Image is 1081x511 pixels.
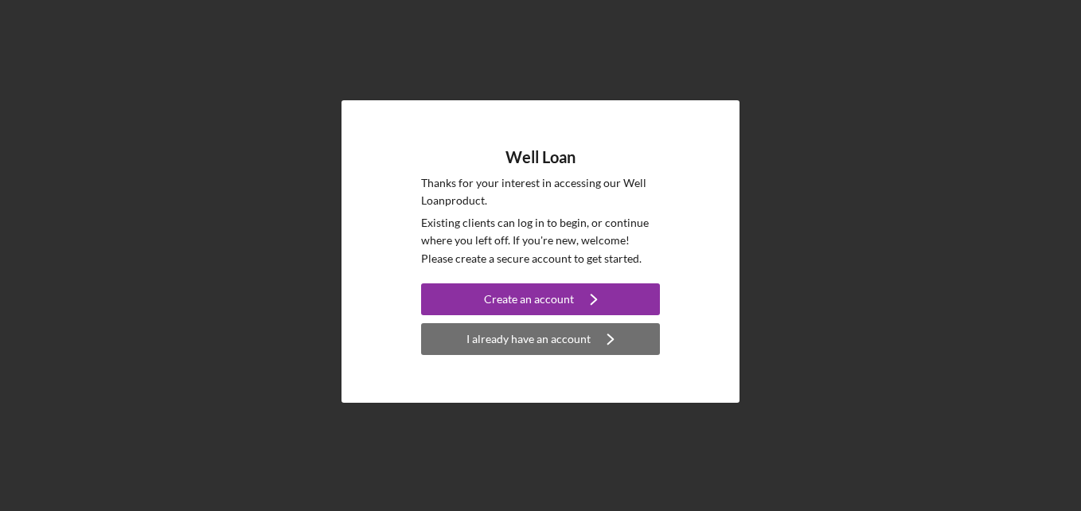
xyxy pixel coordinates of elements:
[421,323,660,355] button: I already have an account
[421,283,660,319] a: Create an account
[421,174,660,210] p: Thanks for your interest in accessing our Well Loan product.
[505,148,576,166] h4: Well Loan
[484,283,574,315] div: Create an account
[421,283,660,315] button: Create an account
[421,214,660,267] p: Existing clients can log in to begin, or continue where you left off. If you're new, welcome! Ple...
[466,323,591,355] div: I already have an account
